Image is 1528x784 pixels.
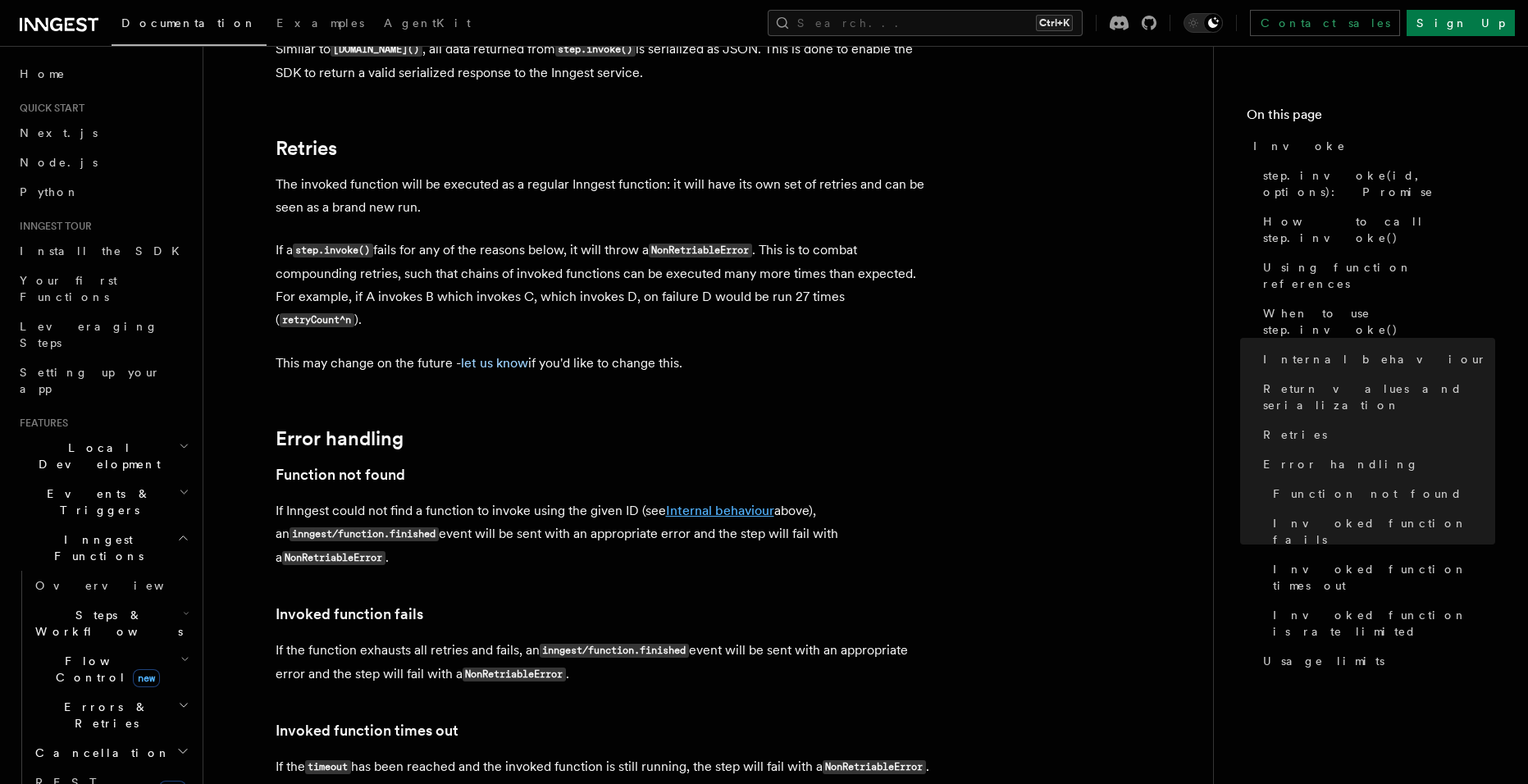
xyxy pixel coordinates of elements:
a: Contact sales [1250,10,1400,36]
a: let us know [461,355,528,371]
span: How to call step.invoke() [1263,213,1495,246]
a: Error handling [276,427,404,450]
code: step.invoke() [555,43,636,57]
button: Toggle dark mode [1184,13,1223,33]
span: Error handling [1263,456,1419,472]
a: Leveraging Steps [13,312,193,358]
a: When to use step.invoke() [1257,299,1495,344]
a: Documentation [112,5,267,46]
span: Your first Functions [20,274,117,303]
span: Inngest Functions [13,531,177,564]
p: The invoked function will be executed as a regular Inngest function: it will have its own set of ... [276,173,932,219]
button: Cancellation [29,738,193,768]
p: If a fails for any of the reasons below, it will throw a . This is to combat compounding retries,... [276,239,932,332]
span: AgentKit [384,16,471,30]
a: Invoked function fails [1266,508,1495,554]
span: Flow Control [29,653,180,686]
code: NonRetriableError [823,760,926,774]
a: Your first Functions [13,266,193,312]
a: Node.js [13,148,193,177]
a: Invoked function times out [276,719,458,742]
a: Retries [276,137,337,160]
code: NonRetriableError [282,551,385,565]
button: Flow Controlnew [29,646,193,692]
span: new [133,669,160,687]
a: Invoke [1247,131,1495,161]
span: step.invoke(id, options): Promise [1263,167,1495,200]
span: Overview [35,579,204,592]
code: timeout [305,760,351,774]
span: Retries [1263,426,1327,443]
a: Function not found [276,463,405,486]
a: Invoked function times out [1266,554,1495,600]
span: Node.js [20,156,98,169]
button: Steps & Workflows [29,600,193,646]
span: When to use step.invoke() [1263,305,1495,338]
a: Overview [29,571,193,600]
span: Internal behaviour [1263,351,1487,367]
code: NonRetriableError [649,244,752,258]
a: AgentKit [374,5,481,44]
code: inngest/function.finished [290,527,439,541]
p: If the has been reached and the invoked function is still running, the step will fail with a . [276,755,932,779]
a: step.invoke(id, options): Promise [1257,161,1495,207]
h4: On this page [1247,105,1495,131]
button: Inngest Functions [13,525,193,571]
kbd: Ctrl+K [1036,15,1073,31]
span: Local Development [13,440,179,472]
span: Next.js [20,126,98,139]
span: Invoked function fails [1273,515,1495,548]
span: Examples [276,16,364,30]
a: Internal behaviour [666,503,774,518]
a: Setting up your app [13,358,193,403]
code: inngest/function.finished [540,644,689,658]
span: Events & Triggers [13,485,179,518]
span: Invoked function times out [1273,561,1495,594]
span: Install the SDK [20,244,189,258]
a: Function not found [1266,479,1495,508]
a: Examples [267,5,374,44]
a: Using function references [1257,253,1495,299]
a: Retries [1257,420,1495,449]
a: Internal behaviour [1257,344,1495,374]
a: Return values and serialization [1257,374,1495,420]
a: Error handling [1257,449,1495,479]
span: Leveraging Steps [20,320,158,349]
p: This may change on the future - if you'd like to change this. [276,352,932,375]
a: Usage limits [1257,646,1495,676]
span: Documentation [121,16,257,30]
button: Events & Triggers [13,479,193,525]
code: retryCount^n [280,313,354,327]
span: Using function references [1263,259,1495,292]
a: How to call step.invoke() [1257,207,1495,253]
span: Function not found [1273,485,1462,502]
button: Search...Ctrl+K [768,10,1083,36]
code: step.invoke() [293,244,373,258]
span: Return values and serialization [1263,381,1495,413]
button: Errors & Retries [29,692,193,738]
p: Similar to , all data returned from is serialized as JSON. This is done to enable the SDK to retu... [276,38,932,84]
a: Next.js [13,118,193,148]
a: Install the SDK [13,236,193,266]
span: Cancellation [29,745,171,761]
span: Steps & Workflows [29,607,183,640]
button: Local Development [13,433,193,479]
p: If Inngest could not find a function to invoke using the given ID (see above), an event will be s... [276,499,932,570]
span: Inngest tour [13,220,92,233]
span: Errors & Retries [29,699,178,732]
span: Features [13,417,68,430]
a: Invoked function fails [276,603,423,626]
a: Python [13,177,193,207]
span: Home [20,66,66,82]
span: Invoked function is rate limited [1273,607,1495,640]
span: Setting up your app [20,366,161,395]
code: NonRetriableError [463,668,566,681]
a: Sign Up [1407,10,1515,36]
span: Python [20,185,80,198]
code: [DOMAIN_NAME]() [331,43,422,57]
p: If the function exhausts all retries and fails, an event will be sent with an appropriate error a... [276,639,932,686]
span: Invoke [1253,138,1346,154]
span: Quick start [13,102,84,115]
a: Invoked function is rate limited [1266,600,1495,646]
span: Usage limits [1263,653,1384,669]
